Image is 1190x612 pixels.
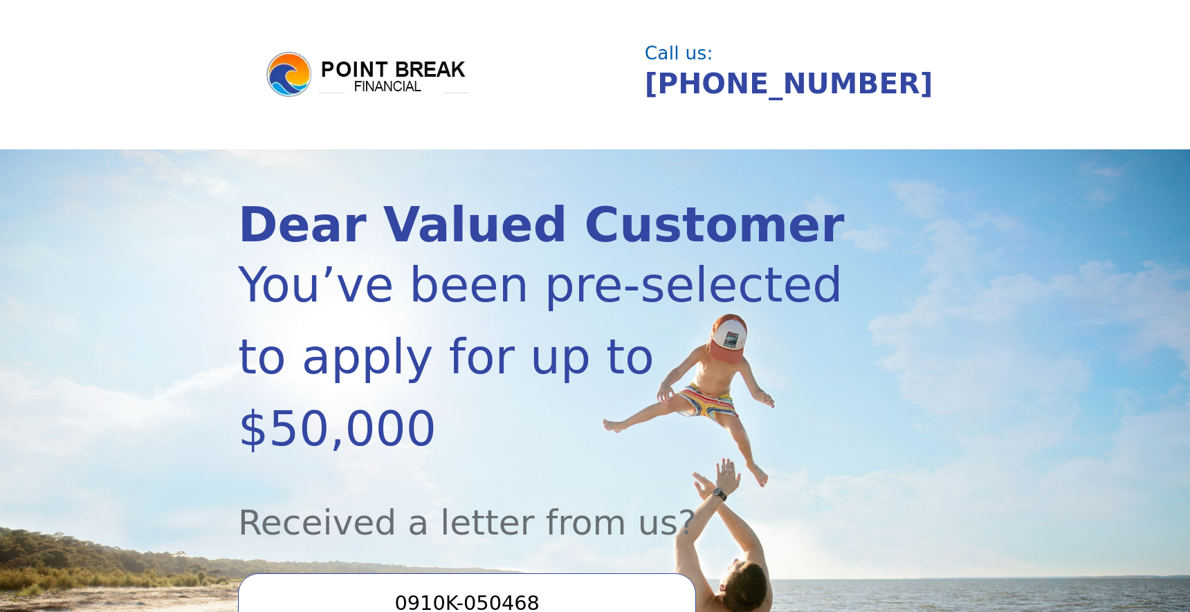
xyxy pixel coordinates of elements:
[238,201,845,249] div: Dear Valued Customer
[645,44,942,62] div: Call us:
[645,67,933,100] a: [PHONE_NUMBER]
[264,50,472,100] img: logo.png
[238,249,845,465] div: You’ve been pre-selected to apply for up to $50,000
[238,465,845,548] div: Received a letter from us?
